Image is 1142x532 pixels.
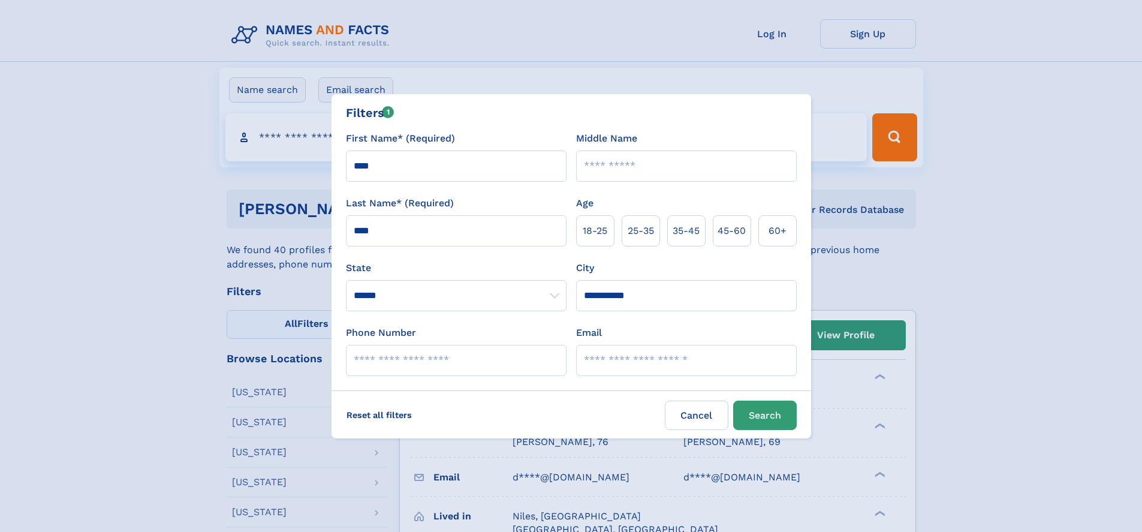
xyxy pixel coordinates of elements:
span: 25‑35 [628,224,654,238]
label: Reset all filters [339,401,420,429]
div: Filters [346,104,394,122]
label: City [576,261,594,275]
label: State [346,261,567,275]
label: Email [576,326,602,340]
button: Search [733,401,797,430]
span: 45‑60 [718,224,746,238]
label: Middle Name [576,131,637,146]
span: 18‑25 [583,224,607,238]
label: Age [576,196,593,211]
label: Cancel [665,401,728,430]
span: 60+ [769,224,787,238]
label: Phone Number [346,326,416,340]
label: First Name* (Required) [346,131,455,146]
label: Last Name* (Required) [346,196,454,211]
span: 35‑45 [673,224,700,238]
